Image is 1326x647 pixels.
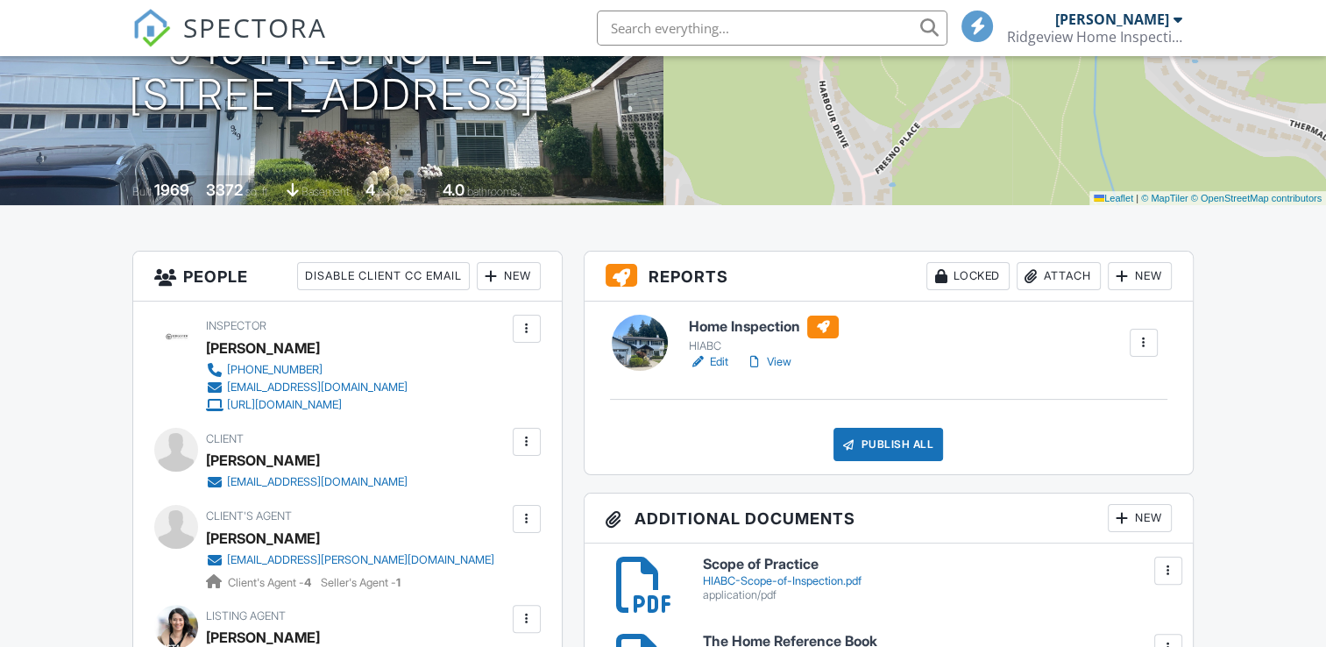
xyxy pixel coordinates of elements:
[206,609,286,622] span: Listing Agent
[378,185,426,198] span: bedrooms
[133,252,561,302] h3: People
[206,551,494,569] a: [EMAIL_ADDRESS][PERSON_NAME][DOMAIN_NAME]
[206,181,243,199] div: 3372
[206,396,408,414] a: [URL][DOMAIN_NAME]
[689,353,728,371] a: Edit
[585,494,1193,544] h3: Additional Documents
[703,557,1171,601] a: Scope of Practice HIABC-Scope-of-Inspection.pdf application/pdf
[477,262,541,290] div: New
[129,26,535,119] h1: 949 Fresno Pl [STREET_ADDRESS]
[297,262,470,290] div: Disable Client CC Email
[227,380,408,395] div: [EMAIL_ADDRESS][DOMAIN_NAME]
[1017,262,1101,290] div: Attach
[227,553,494,567] div: [EMAIL_ADDRESS][PERSON_NAME][DOMAIN_NAME]
[206,432,244,445] span: Client
[703,574,1171,588] div: HIABC-Scope-of-Inspection.pdf
[443,181,464,199] div: 4.0
[833,428,943,461] div: Publish All
[926,262,1010,290] div: Locked
[132,185,152,198] span: Built
[132,9,171,47] img: The Best Home Inspection Software - Spectora
[1108,504,1172,532] div: New
[154,181,189,199] div: 1969
[206,473,408,491] a: [EMAIL_ADDRESS][DOMAIN_NAME]
[206,379,408,396] a: [EMAIL_ADDRESS][DOMAIN_NAME]
[132,24,327,60] a: SPECTORA
[689,316,839,354] a: Home Inspection HIABC
[206,509,292,523] span: Client's Agent
[689,339,839,353] div: HIABC
[1007,28,1182,46] div: Ridgeview Home Inspections Ltd.
[703,557,1171,572] h6: Scope of Practice
[183,9,327,46] span: SPECTORA
[365,181,375,199] div: 4
[1136,193,1138,203] span: |
[1108,262,1172,290] div: New
[321,576,401,589] span: Seller's Agent -
[689,316,839,338] h6: Home Inspection
[1141,193,1188,203] a: © MapTiler
[396,576,401,589] strong: 1
[597,11,947,46] input: Search everything...
[206,335,320,361] div: [PERSON_NAME]
[206,361,408,379] a: [PHONE_NUMBER]
[304,576,311,589] strong: 4
[1191,193,1322,203] a: © OpenStreetMap contributors
[245,185,270,198] span: sq. ft.
[228,576,314,589] span: Client's Agent -
[206,319,266,332] span: Inspector
[1094,193,1133,203] a: Leaflet
[227,398,342,412] div: [URL][DOMAIN_NAME]
[1055,11,1169,28] div: [PERSON_NAME]
[585,252,1193,302] h3: Reports
[746,353,791,371] a: View
[206,447,320,473] div: [PERSON_NAME]
[227,363,323,377] div: [PHONE_NUMBER]
[227,475,408,489] div: [EMAIL_ADDRESS][DOMAIN_NAME]
[301,185,349,198] span: basement
[206,525,320,551] div: [PERSON_NAME]
[467,185,517,198] span: bathrooms
[703,588,1171,602] div: application/pdf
